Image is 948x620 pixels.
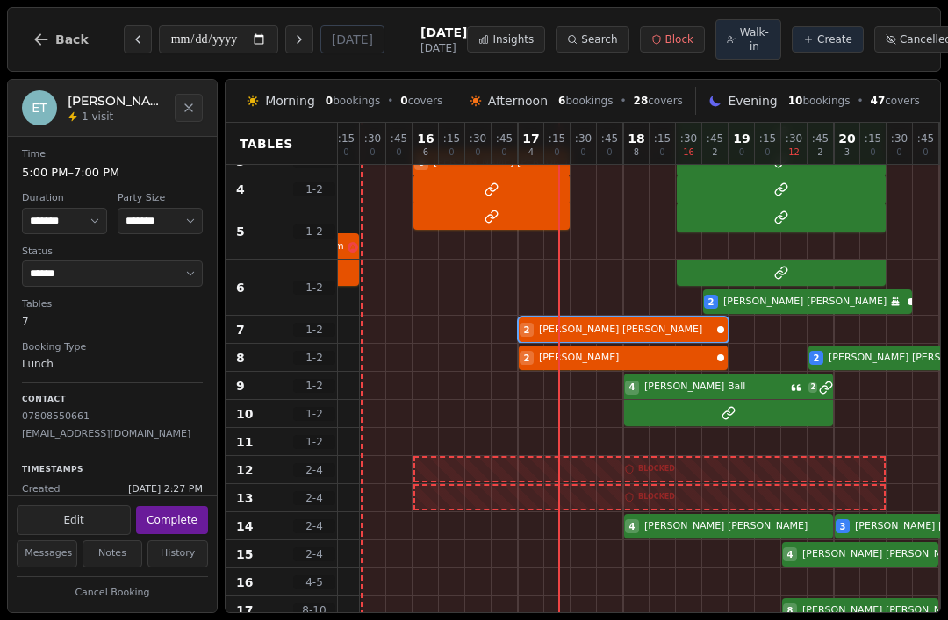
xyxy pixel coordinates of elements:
[838,132,855,145] span: 20
[293,491,335,505] span: 2 - 4
[683,148,694,157] span: 16
[871,94,920,108] span: covers
[364,133,381,144] span: : 30
[707,133,723,144] span: : 45
[293,224,335,239] span: 1 - 2
[420,24,467,41] span: [DATE]
[765,148,770,157] span: 0
[733,132,750,145] span: 19
[475,148,480,157] span: 0
[443,133,460,144] span: : 15
[788,94,851,108] span: bookings
[22,164,203,182] dd: 5:00 PM – 7:00 PM
[786,133,802,144] span: : 30
[22,482,61,497] span: Created
[338,133,355,144] span: : 15
[558,94,613,108] span: bookings
[320,25,384,53] button: [DATE]
[236,405,253,423] span: 10
[236,461,253,479] span: 12
[22,147,203,162] dt: Time
[68,92,164,110] h2: [PERSON_NAME] [PERSON_NAME]
[629,381,636,394] span: 4
[871,95,886,107] span: 47
[891,133,908,144] span: : 30
[22,245,203,260] dt: Status
[528,148,534,157] span: 4
[870,148,875,157] span: 0
[654,133,671,144] span: : 15
[236,321,245,339] span: 7
[293,603,335,617] span: 8 - 10
[285,25,313,53] button: Next day
[22,356,203,372] dd: Lunch
[634,95,649,107] span: 28
[715,19,781,60] button: Walk-in
[22,90,57,125] div: ET
[812,133,829,144] span: : 45
[293,323,335,337] span: 1 - 2
[601,133,618,144] span: : 45
[400,94,442,108] span: covers
[917,133,934,144] span: : 45
[420,41,467,55] span: [DATE]
[492,32,534,46] span: Insights
[788,95,803,107] span: 10
[22,340,203,355] dt: Booking Type
[488,92,548,110] span: Afternoon
[417,132,434,145] span: 16
[708,296,715,309] span: 2
[236,279,245,296] span: 6
[865,133,881,144] span: : 15
[128,482,203,497] span: [DATE] 2:27 PM
[17,540,77,567] button: Messages
[787,548,794,561] span: 4
[236,489,253,507] span: 13
[814,352,820,365] span: 2
[629,520,636,533] span: 4
[496,133,513,144] span: : 45
[524,324,530,337] span: 2
[293,407,335,421] span: 1 - 2
[124,25,152,53] button: Previous day
[791,382,801,393] svg: Customer message
[293,435,335,449] span: 1 - 2
[22,297,203,312] dt: Tables
[524,352,530,365] span: 2
[236,433,253,451] span: 11
[400,95,407,107] span: 0
[240,135,293,153] span: Tables
[470,133,486,144] span: : 30
[607,148,612,157] span: 0
[840,520,846,533] span: 3
[17,582,208,604] button: Cancel Booking
[293,351,335,365] span: 1 - 2
[522,132,539,145] span: 17
[644,380,787,395] span: [PERSON_NAME] Ball
[539,351,714,366] span: [PERSON_NAME]
[17,505,131,535] button: Edit
[136,506,208,534] button: Complete
[467,26,545,53] button: Insights
[558,95,565,107] span: 6
[326,94,380,108] span: bookings
[396,148,401,157] span: 0
[787,604,794,617] span: 8
[370,148,375,157] span: 0
[343,148,348,157] span: 0
[739,148,744,157] span: 0
[723,295,887,310] span: [PERSON_NAME] [PERSON_NAME]
[580,148,585,157] span: 0
[236,517,253,535] span: 14
[293,182,335,196] span: 1 - 2
[620,94,626,108] span: •
[449,148,454,157] span: 0
[22,314,203,330] dd: 7
[556,26,628,53] button: Search
[857,94,863,108] span: •
[817,32,852,46] span: Create
[293,379,335,393] span: 1 - 2
[788,148,800,157] span: 12
[896,148,901,157] span: 0
[265,92,315,110] span: Morning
